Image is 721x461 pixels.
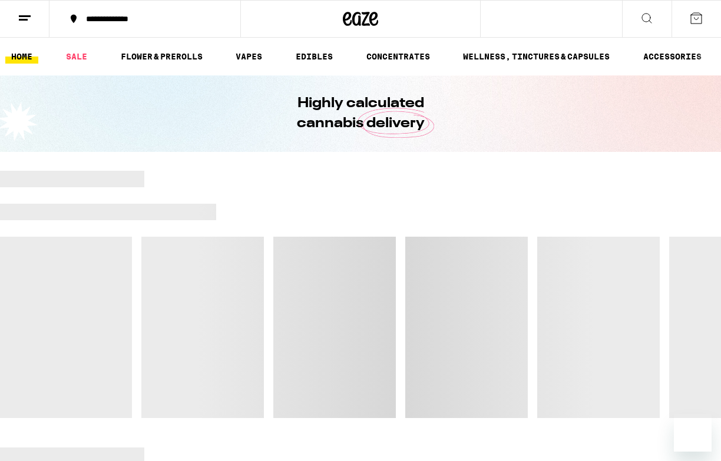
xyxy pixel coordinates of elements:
iframe: Button to launch messaging window [674,414,712,452]
a: CONCENTRATES [360,49,436,64]
a: VAPES [230,49,268,64]
a: FLOWER & PREROLLS [115,49,209,64]
a: ACCESSORIES [637,49,707,64]
a: WELLNESS, TINCTURES & CAPSULES [457,49,616,64]
h1: Highly calculated cannabis delivery [263,94,458,134]
a: SALE [60,49,93,64]
a: HOME [5,49,38,64]
a: EDIBLES [290,49,339,64]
